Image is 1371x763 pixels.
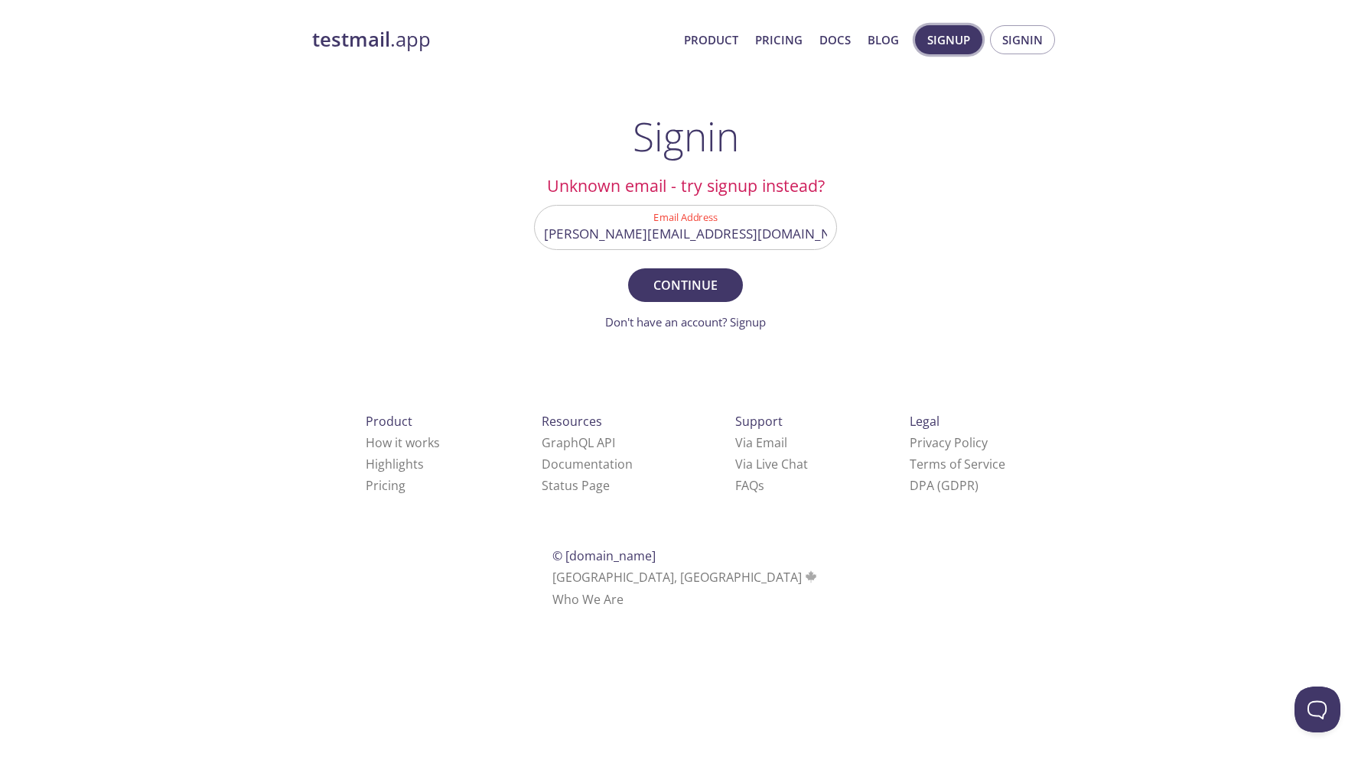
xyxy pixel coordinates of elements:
[542,434,615,451] a: GraphQL API
[910,456,1005,472] a: Terms of Service
[1294,687,1340,732] iframe: Help Scout Beacon - Open
[542,456,633,472] a: Documentation
[990,25,1055,54] button: Signin
[542,477,610,494] a: Status Page
[645,274,726,296] span: Continue
[552,569,819,586] span: [GEOGRAPHIC_DATA], [GEOGRAPHIC_DATA]
[605,314,766,330] a: Don't have an account? Signup
[684,30,738,50] a: Product
[552,591,624,608] a: Who We Are
[735,456,808,472] a: Via Live Chat
[819,30,851,50] a: Docs
[633,113,739,159] h1: Signin
[366,434,440,451] a: How it works
[758,477,764,494] span: s
[366,456,424,472] a: Highlights
[366,413,412,430] span: Product
[534,173,837,199] h2: Unknown email - try signup instead?
[735,477,764,494] a: FAQ
[366,477,405,494] a: Pricing
[552,547,656,564] span: © [DOMAIN_NAME]
[312,26,390,53] strong: testmail
[910,413,940,430] span: Legal
[868,30,899,50] a: Blog
[927,30,970,50] span: Signup
[755,30,803,50] a: Pricing
[1002,30,1043,50] span: Signin
[735,434,787,451] a: Via Email
[910,477,979,494] a: DPA (GDPR)
[542,413,602,430] span: Resources
[910,434,988,451] a: Privacy Policy
[312,27,672,53] a: testmail.app
[915,25,982,54] button: Signup
[628,268,743,302] button: Continue
[735,413,783,430] span: Support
